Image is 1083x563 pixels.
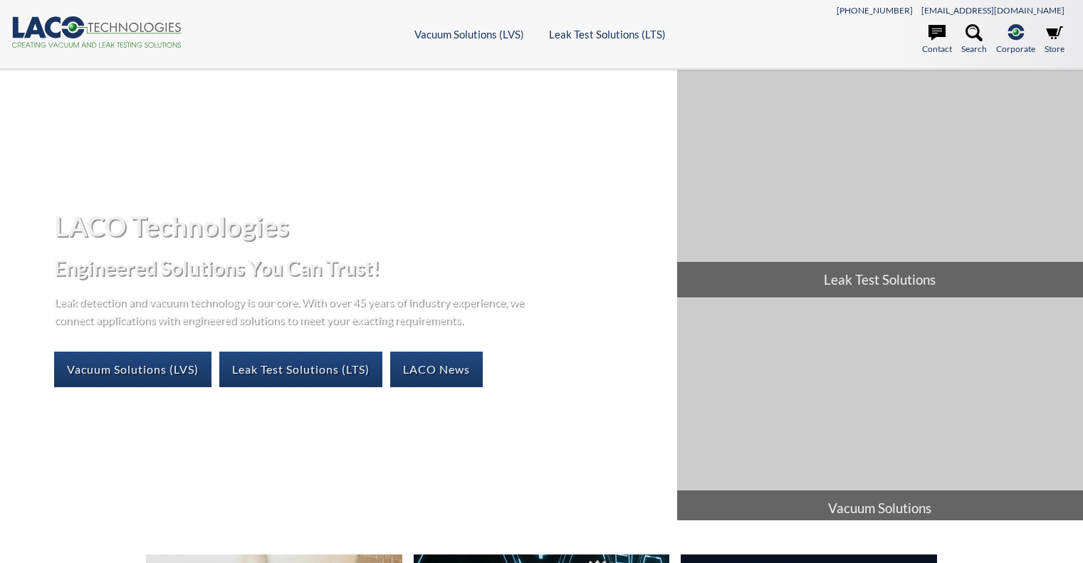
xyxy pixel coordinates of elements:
[677,490,1083,526] span: Vacuum Solutions
[996,42,1035,56] span: Corporate
[54,293,531,329] p: Leak detection and vacuum technology is our core. With over 45 years of industry experience, we c...
[549,28,666,41] a: Leak Test Solutions (LTS)
[677,298,1083,526] a: Vacuum Solutions
[54,209,666,243] h1: LACO Technologies
[219,352,382,387] a: Leak Test Solutions (LTS)
[390,352,483,387] a: LACO News
[921,5,1064,16] a: [EMAIL_ADDRESS][DOMAIN_NAME]
[1045,24,1064,56] a: Store
[414,28,524,41] a: Vacuum Solutions (LVS)
[677,262,1083,298] span: Leak Test Solutions
[837,5,913,16] a: [PHONE_NUMBER]
[961,24,987,56] a: Search
[922,24,952,56] a: Contact
[677,70,1083,298] a: Leak Test Solutions
[54,352,211,387] a: Vacuum Solutions (LVS)
[54,255,666,281] h2: Engineered Solutions You Can Trust!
